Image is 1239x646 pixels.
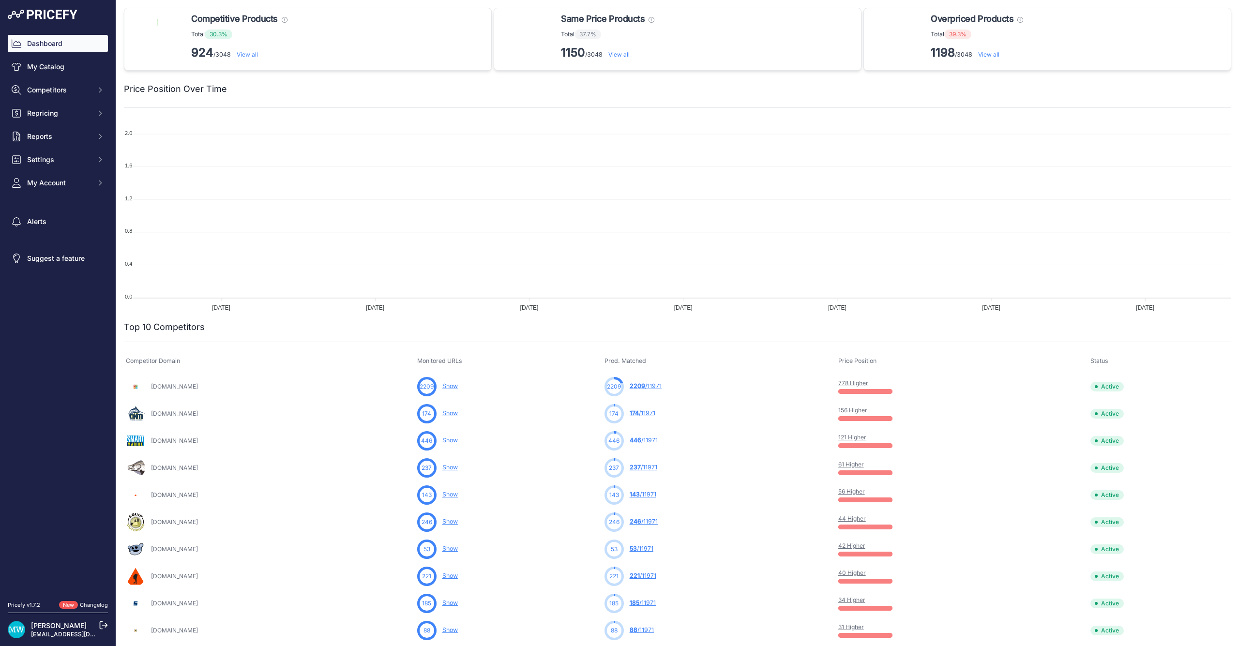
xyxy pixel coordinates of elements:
[561,45,585,60] strong: 1150
[423,626,430,635] span: 88
[978,51,999,58] a: View all
[8,105,108,122] button: Repricing
[838,623,864,631] a: 31 Higher
[442,436,458,444] a: Show
[561,45,654,60] p: /3048
[8,213,108,230] a: Alerts
[838,434,866,441] a: 121 Higher
[151,437,198,444] a: [DOMAIN_NAME]
[1090,409,1124,419] span: Active
[27,155,91,165] span: Settings
[630,409,639,417] span: 174
[1090,357,1108,364] span: Status
[630,436,658,444] a: 446/11971
[838,542,865,549] a: 42 Higher
[8,174,108,192] button: My Account
[609,572,619,581] span: 221
[630,545,653,552] a: 53/11971
[1090,544,1124,554] span: Active
[442,409,458,417] a: Show
[191,45,287,60] p: /3048
[838,461,864,468] a: 61 Higher
[422,572,431,581] span: 221
[604,357,646,364] span: Prod. Matched
[151,518,198,526] a: [DOMAIN_NAME]
[520,304,539,311] tspan: [DATE]
[931,30,1023,39] p: Total
[442,545,458,552] a: Show
[151,572,198,580] a: [DOMAIN_NAME]
[931,45,955,60] strong: 1198
[608,51,630,58] a: View all
[1090,571,1124,581] span: Active
[1090,490,1124,500] span: Active
[125,261,132,267] tspan: 0.4
[1090,436,1124,446] span: Active
[982,304,1000,311] tspan: [DATE]
[931,45,1023,60] p: /3048
[124,320,205,334] h2: Top 10 Competitors
[205,30,232,39] span: 30.3%
[151,627,198,634] a: [DOMAIN_NAME]
[561,30,654,39] p: Total
[630,518,658,525] a: 246/11971
[151,491,198,498] a: [DOMAIN_NAME]
[126,357,180,364] span: Competitor Domain
[422,464,432,472] span: 237
[8,10,77,19] img: Pricefy Logo
[609,409,619,418] span: 174
[27,85,91,95] span: Competitors
[125,130,132,136] tspan: 2.0
[609,599,619,608] span: 185
[422,518,432,526] span: 246
[151,464,198,471] a: [DOMAIN_NAME]
[8,81,108,99] button: Competitors
[125,163,132,168] tspan: 1.6
[80,601,108,608] a: Changelog
[611,626,618,635] span: 88
[609,518,619,526] span: 246
[366,304,384,311] tspan: [DATE]
[59,601,78,609] span: New
[838,515,866,522] a: 44 Higher
[442,491,458,498] a: Show
[630,572,640,579] span: 221
[1136,304,1154,311] tspan: [DATE]
[630,464,641,471] span: 237
[609,491,619,499] span: 143
[608,436,619,445] span: 446
[422,409,431,418] span: 174
[630,626,654,633] a: 88/11971
[630,545,637,552] span: 53
[442,464,458,471] a: Show
[838,488,865,495] a: 56 Higher
[630,626,637,633] span: 88
[422,491,432,499] span: 143
[561,12,645,26] span: Same Price Products
[1090,626,1124,635] span: Active
[31,621,87,630] a: [PERSON_NAME]
[1090,463,1124,473] span: Active
[125,228,132,234] tspan: 0.8
[630,436,641,444] span: 446
[151,410,198,417] a: [DOMAIN_NAME]
[828,304,846,311] tspan: [DATE]
[442,572,458,579] a: Show
[8,151,108,168] button: Settings
[27,178,91,188] span: My Account
[630,382,645,390] span: 2209
[212,304,230,311] tspan: [DATE]
[151,600,198,607] a: [DOMAIN_NAME]
[838,596,865,603] a: 34 Higher
[31,631,132,638] a: [EMAIL_ADDRESS][DOMAIN_NAME]
[8,35,108,589] nav: Sidebar
[1090,382,1124,391] span: Active
[422,599,431,608] span: 185
[8,601,40,609] div: Pricefy v1.7.2
[574,30,601,39] span: 37.7%
[630,464,657,471] a: 237/11971
[838,357,876,364] span: Price Position
[125,195,132,201] tspan: 1.2
[191,45,213,60] strong: 924
[630,518,641,525] span: 246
